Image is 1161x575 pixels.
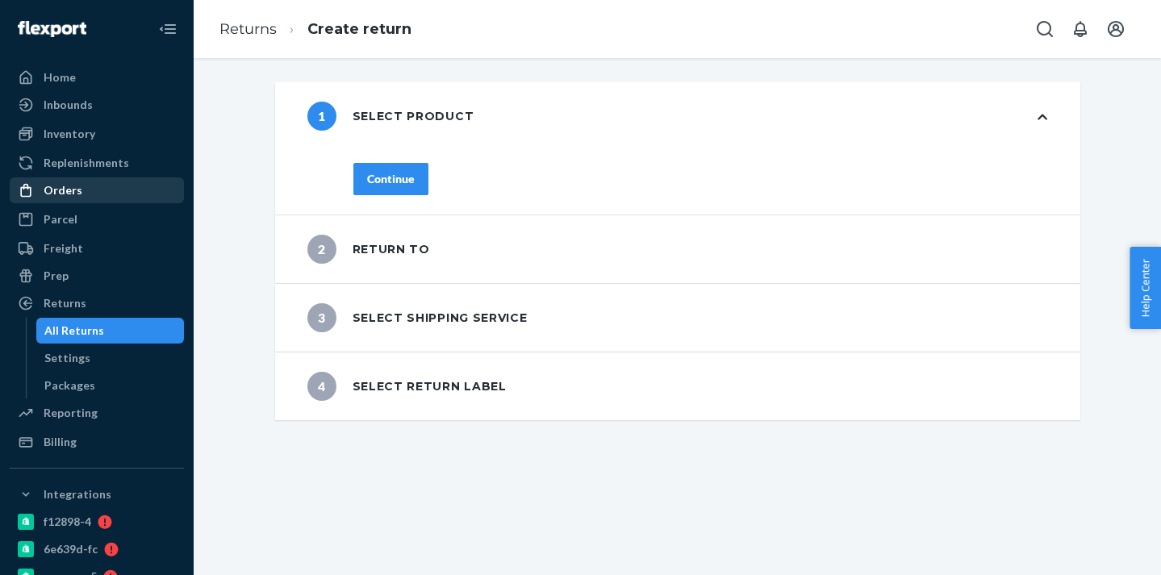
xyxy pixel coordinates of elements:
[307,372,336,401] span: 4
[307,372,507,401] div: Select return label
[44,182,82,198] div: Orders
[44,69,76,85] div: Home
[10,481,184,507] button: Integrations
[10,121,184,147] a: Inventory
[44,126,95,142] div: Inventory
[36,318,185,344] a: All Returns
[10,150,184,176] a: Replenishments
[44,486,111,502] div: Integrations
[207,6,424,53] ol: breadcrumbs
[44,434,77,450] div: Billing
[44,97,93,113] div: Inbounds
[44,240,83,256] div: Freight
[44,514,91,530] div: f12898-4
[10,177,184,203] a: Orders
[219,20,277,38] a: Returns
[10,429,184,455] a: Billing
[307,235,336,264] span: 2
[18,21,86,37] img: Flexport logo
[44,211,77,227] div: Parcel
[367,171,415,187] div: Continue
[10,65,184,90] a: Home
[307,102,474,131] div: Select product
[44,541,98,557] div: 6e639d-fc
[36,345,185,371] a: Settings
[353,163,428,195] button: Continue
[10,206,184,232] a: Parcel
[10,509,184,535] a: f12898-4
[44,155,129,171] div: Replenishments
[10,400,184,426] a: Reporting
[307,303,336,332] span: 3
[307,102,336,131] span: 1
[10,235,184,261] a: Freight
[10,290,184,316] a: Returns
[44,405,98,421] div: Reporting
[10,263,184,289] a: Prep
[44,323,104,339] div: All Returns
[307,20,411,38] a: Create return
[44,350,90,366] div: Settings
[44,295,86,311] div: Returns
[44,268,69,284] div: Prep
[1029,13,1061,45] button: Open Search Box
[44,377,95,394] div: Packages
[307,235,430,264] div: Return to
[1100,13,1132,45] button: Open account menu
[36,373,185,398] a: Packages
[1064,13,1096,45] button: Open notifications
[1130,247,1161,329] button: Help Center
[152,13,184,45] button: Close Navigation
[10,536,184,562] a: 6e639d-fc
[10,92,184,118] a: Inbounds
[307,303,528,332] div: Select shipping service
